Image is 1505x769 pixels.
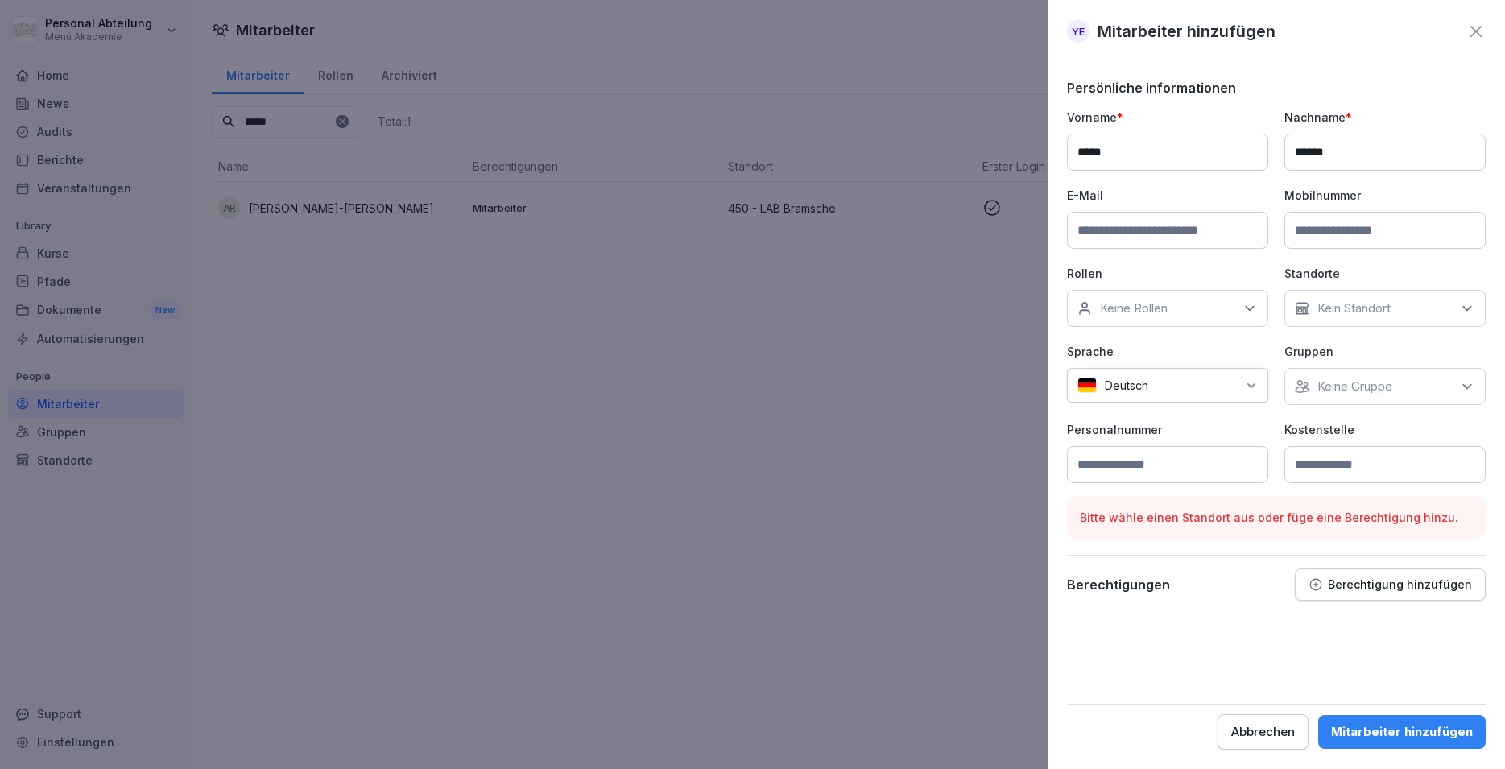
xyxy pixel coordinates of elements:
[1284,343,1486,360] p: Gruppen
[1231,723,1295,741] div: Abbrechen
[1284,109,1486,126] p: Nachname
[1284,187,1486,204] p: Mobilnummer
[1067,109,1268,126] p: Vorname
[1317,300,1391,316] p: Kein Standort
[1080,509,1473,526] p: Bitte wähle einen Standort aus oder füge eine Berechtigung hinzu.
[1077,378,1097,393] img: de.svg
[1067,421,1268,438] p: Personalnummer
[1067,265,1268,282] p: Rollen
[1218,714,1309,750] button: Abbrechen
[1098,19,1276,43] p: Mitarbeiter hinzufügen
[1067,187,1268,204] p: E-Mail
[1067,577,1170,593] p: Berechtigungen
[1067,20,1089,43] div: YE
[1067,368,1268,403] div: Deutsch
[1284,265,1486,282] p: Standorte
[1328,578,1472,591] p: Berechtigung hinzufügen
[1067,80,1486,96] p: Persönliche informationen
[1331,723,1473,741] div: Mitarbeiter hinzufügen
[1318,715,1486,749] button: Mitarbeiter hinzufügen
[1100,300,1168,316] p: Keine Rollen
[1067,343,1268,360] p: Sprache
[1317,378,1392,395] p: Keine Gruppe
[1295,568,1486,601] button: Berechtigung hinzufügen
[1284,421,1486,438] p: Kostenstelle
